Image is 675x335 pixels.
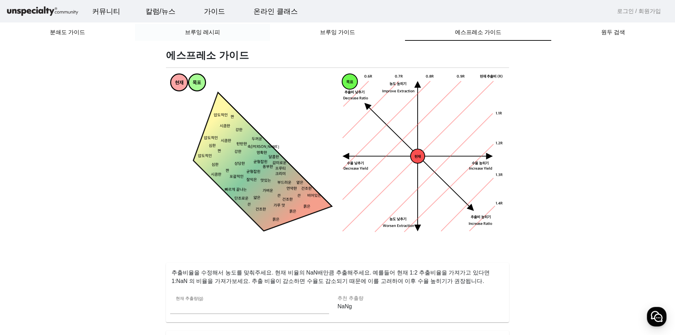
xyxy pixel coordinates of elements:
tspan: 추출비 낮추기 [345,90,365,95]
tspan: Increase Yield [469,166,493,171]
tspan: Worsen Extraction [383,224,414,228]
tspan: 강한 [234,150,242,154]
tspan: 단조로운 [234,197,249,201]
tspan: Improve Extraction [382,89,414,94]
tspan: 짠 [231,115,234,120]
a: 홈 [2,223,46,240]
a: 커뮤니티 [86,2,126,21]
tspan: 가벼운 [263,188,273,193]
span: 대화 [64,234,73,239]
tspan: 0.7R [395,74,403,79]
tspan: 0.8R [426,74,434,79]
tspan: 짠 [218,149,221,153]
a: 대화 [46,223,91,240]
tspan: 포괄적인 [230,175,244,179]
a: 칼럼/뉴스 [140,2,181,21]
tspan: 압도적인 [204,136,218,140]
span: 설정 [109,233,117,239]
tspan: 목표 [193,80,201,86]
tspan: 압도적인 [214,113,228,117]
tspan: 농도 낮추기 [390,217,406,222]
tspan: 1.3R [496,173,503,177]
a: 온라인 클래스 [248,2,303,21]
tspan: Increase Ratio [469,221,493,226]
tspan: 현재 추출비 (R) [480,74,503,79]
tspan: 빠르게 끝나는 [225,187,247,192]
tspan: 가루 맛 [274,204,285,208]
tspan: 잘익은 [246,178,257,182]
tspan: 시큼한 [211,173,221,177]
tspan: 현재 [175,80,184,86]
a: 로그인 / 회원가입 [617,7,661,15]
tspan: 탄탄한 [237,142,247,146]
tspan: 강한 [236,128,243,133]
tspan: 묽은 [289,210,296,214]
tspan: 건조한 [282,198,293,202]
tspan: 추출비 높히기 [471,215,491,219]
tspan: 쓴 [297,193,301,198]
p: 추출비율을 수정해서 농도를 맞춰주세요. 현재 비율의 NaN배만큼 추출해주세요. 예를들어 현재 1:2 추출비율을 가져가고 있다면 1:NaN 의 비율을 가져가보세요. 추출 비율이... [166,263,509,285]
mat-label: 현재 추출량(g) [176,296,203,301]
tspan: 풍부한 [263,165,273,169]
tspan: 묽은 [272,217,279,222]
span: 홈 [22,233,26,239]
tspan: 시큼한 [220,124,230,128]
tspan: 0.9R [457,74,465,79]
tspan: 달콤한 [269,155,279,159]
tspan: 비어있는 [307,193,321,198]
tspan: 프루티 [275,167,286,171]
span: 브루잉 레시피 [185,30,220,35]
h1: 에스프레소 가이드 [166,49,509,62]
tspan: Decrease Ratio [343,96,368,101]
tspan: 연약한 [287,187,297,191]
tspan: 상당한 [234,162,245,166]
tspan: 건조한 [256,207,266,212]
tspan: 시큼한 [221,139,231,143]
tspan: 짠 [226,169,229,173]
tspan: 농도 높히기 [390,82,406,86]
tspan: 수율 낮추기 [347,161,364,166]
tspan: 두꺼운 [252,137,262,141]
tspan: 크리미 [275,172,286,176]
tspan: 현재 [414,154,421,159]
a: 가이드 [198,2,231,21]
img: logo [6,5,79,18]
tspan: 수율 높히기 [472,161,489,166]
tspan: 심한 [212,163,219,167]
span: 원두 검색 [601,30,625,35]
tspan: 명확한 [257,151,267,155]
tspan: 건조한 [301,187,312,191]
tspan: 1.1R [496,111,502,116]
tspan: 쓴 [247,202,251,207]
tspan: 속[PERSON_NAME] [247,145,279,149]
tspan: 부드러운 [277,181,291,185]
mat-label: 추천 추출량 [337,295,364,301]
tspan: 균형잡힌 [253,160,268,164]
tspan: 0.6R [364,74,372,79]
tspan: 쓴 [277,193,281,198]
tspan: 목표 [346,80,353,84]
tspan: 균형잡힌 [246,169,261,174]
tspan: 묽은 [303,204,310,209]
tspan: 감미로운 [272,161,287,165]
span: 분쇄도 가이드 [50,30,85,35]
span: 에스프레소 가이드 [455,30,501,35]
tspan: 옅은 [296,181,303,185]
tspan: 1.2R [496,141,503,146]
tspan: Decrease Yield [343,166,368,171]
span: 브루잉 가이드 [320,30,355,35]
tspan: 압도적인 [198,154,212,158]
tspan: 심한 [209,144,216,148]
tspan: 1.4R [496,201,503,206]
tspan: 맛있는 [261,179,271,183]
a: 설정 [91,223,135,240]
tspan: 얇은 [253,195,261,200]
p: NaNg [337,302,496,311]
